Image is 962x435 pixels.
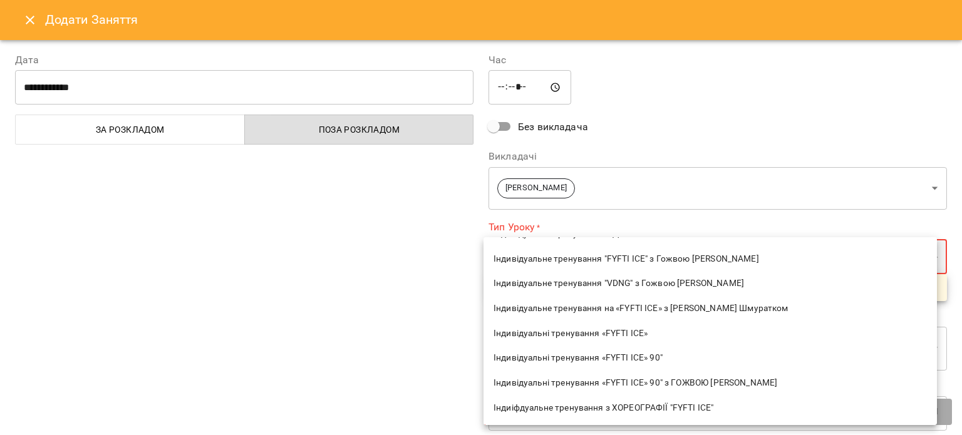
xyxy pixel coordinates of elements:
span: Індиіфдуальне тренування з ХОРЕОГРАФІЇ "FYFTI ICE" [494,402,927,414]
span: Індивідуальне тренування на «FYFTI ICE» з [PERSON_NAME] Шмуратком [494,302,927,315]
span: Індивідуальні тренування «FYFTI ICE» 90" [494,352,927,364]
span: Індивідуальні тренування «FYFTI ICE» 90" з ГОЖВОЮ [PERSON_NAME] [494,377,927,389]
span: Індивідуальне тренування "VDNG" з Гожвою [PERSON_NAME] [494,277,927,290]
span: Індивідуальне тренування "FYFTI ICE" з Гожвою [PERSON_NAME] [494,253,927,265]
span: Індивідуальні тренування «FYFTI ICE» [494,327,927,340]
